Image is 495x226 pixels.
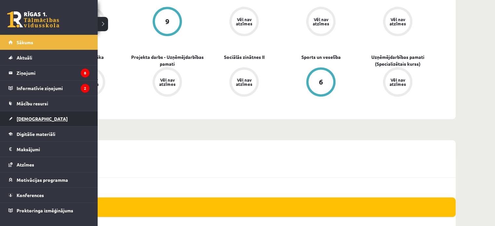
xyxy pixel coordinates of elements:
div: (15.09 - 21.09) [39,140,456,158]
a: Vēl nav atzīmes [282,7,359,37]
legend: Maksājumi [17,142,89,157]
div: Vēl nav atzīmes [389,78,407,86]
span: Motivācijas programma [17,177,68,183]
a: Ziņojumi8 [8,65,89,80]
div: Vēl nav atzīmes [235,78,253,86]
a: Digitālie materiāli [8,126,89,141]
a: Rīgas 1. Tālmācības vidusskola [7,11,59,28]
a: 9 [129,7,206,37]
div: Vēl nav atzīmes [158,78,176,86]
i: 8 [81,69,89,77]
a: Uzņēmējdarbības pamati (Specializētais kurss) [359,54,436,67]
legend: Informatīvie ziņojumi [17,81,89,96]
a: Mācību resursi [8,96,89,111]
a: Motivācijas programma [8,172,89,187]
span: Konferences [17,192,44,198]
a: Sports un veselība [301,54,341,60]
span: Digitālie materiāli [17,131,55,137]
div: 6 [319,78,323,86]
a: Vēl nav atzīmes [206,7,282,37]
a: Sākums [8,35,89,50]
a: Vēl nav atzīmes [206,67,282,98]
a: Konferences [8,188,89,203]
span: Mācību resursi [17,100,48,106]
span: Atzīmes [17,162,34,167]
span: Aktuāli [17,55,32,60]
a: Projekta darbs - Uzņēmējdarbības pamati [129,54,206,67]
a: Informatīvie ziņojumi2 [8,81,89,96]
i: 2 [81,84,89,93]
div: Vēl nav atzīmes [312,17,330,26]
a: Atzīmes [8,157,89,172]
span: Sākums [17,39,33,45]
p: Nedēļa [42,127,453,136]
a: Proktoringa izmēģinājums [8,203,89,218]
a: Vēl nav atzīmes [359,67,436,98]
a: Aktuāli [8,50,89,65]
span: Proktoringa izmēģinājums [17,207,73,213]
a: Sociālās zinātnes II [224,54,265,60]
a: Vēl nav atzīmes [359,7,436,37]
div: Vēl nav atzīmes [389,17,407,26]
div: 9 [165,18,170,25]
span: [DEMOGRAPHIC_DATA] [17,116,68,122]
a: 6 [282,67,359,98]
legend: Ziņojumi [17,65,89,80]
a: Maksājumi [8,142,89,157]
div: Vēl nav atzīmes [235,17,253,26]
a: Vēl nav atzīmes [129,67,206,98]
a: [DEMOGRAPHIC_DATA] [8,111,89,126]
